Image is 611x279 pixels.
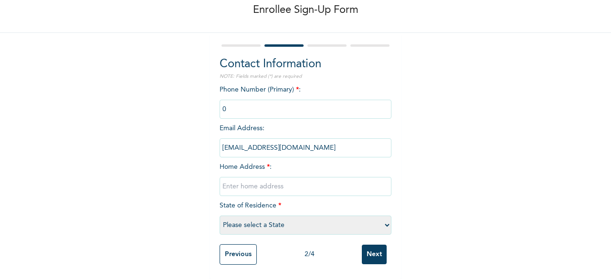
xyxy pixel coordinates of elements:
[220,86,391,113] span: Phone Number (Primary) :
[220,202,391,228] span: State of Residence
[362,245,387,264] input: Next
[253,2,358,18] p: Enrollee Sign-Up Form
[220,164,391,190] span: Home Address :
[220,138,391,157] input: Enter email Address
[220,100,391,119] input: Enter Primary Phone Number
[257,249,362,259] div: 2 / 4
[220,56,391,73] h2: Contact Information
[220,73,391,80] p: NOTE: Fields marked (*) are required
[220,125,391,151] span: Email Address :
[220,244,257,265] input: Previous
[220,177,391,196] input: Enter home address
